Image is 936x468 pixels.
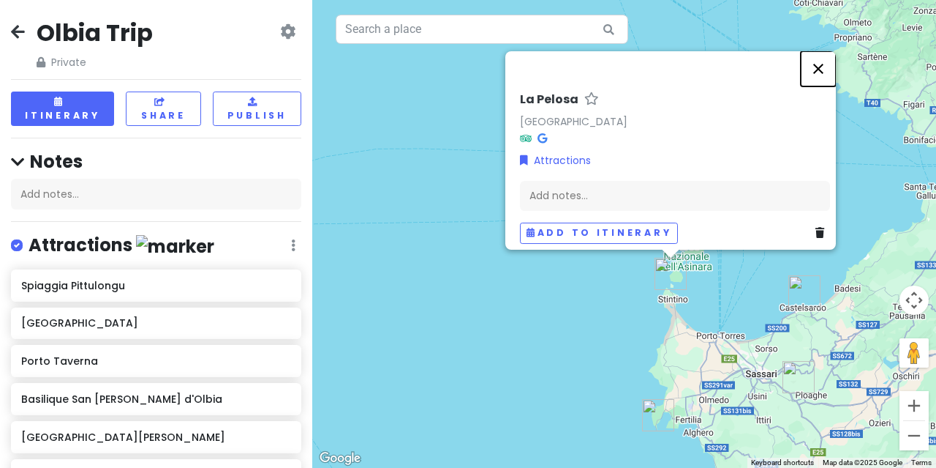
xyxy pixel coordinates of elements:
[336,15,628,44] input: Search a place
[899,421,929,450] button: Zoom out
[21,354,290,368] h6: Porto Taverna
[21,393,290,406] h6: Basilique San [PERSON_NAME] d'Olbia
[11,150,301,173] h4: Notes
[823,458,902,467] span: Map data ©2025 Google
[37,54,153,70] span: Private
[316,449,364,468] a: Open this area in Google Maps (opens a new window)
[316,449,364,468] img: Google
[801,51,836,86] button: Close
[654,258,687,290] div: La Pelosa
[899,391,929,420] button: Zoom in
[136,235,214,258] img: marker
[815,225,830,241] a: Delete place
[11,92,114,126] button: Itinerary
[520,133,532,143] i: Tripadvisor
[899,338,929,368] button: Drag Pegman onto the map to open Street View
[782,361,815,393] div: Basilique de Saccargia
[520,223,678,244] button: Add to itinerary
[642,399,674,431] div: Cap Caccia
[21,431,290,444] h6: [GEOGRAPHIC_DATA][PERSON_NAME]
[126,92,201,126] button: Share
[520,180,830,211] div: Add notes...
[21,279,290,292] h6: Spiaggia Pittulongu
[584,92,599,108] a: Star place
[520,152,591,168] a: Attractions
[520,114,627,128] a: [GEOGRAPHIC_DATA]
[21,316,290,330] h6: [GEOGRAPHIC_DATA]
[537,133,547,143] i: Google Maps
[899,286,929,315] button: Map camera controls
[29,234,214,258] h4: Attractions
[520,92,578,108] h6: La Pelosa
[213,92,301,126] button: Publish
[11,179,301,209] div: Add notes...
[37,18,153,48] h2: Olbia Trip
[911,458,932,467] a: Terms (opens in new tab)
[751,458,814,468] button: Keyboard shortcuts
[788,275,820,308] div: Castelsardo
